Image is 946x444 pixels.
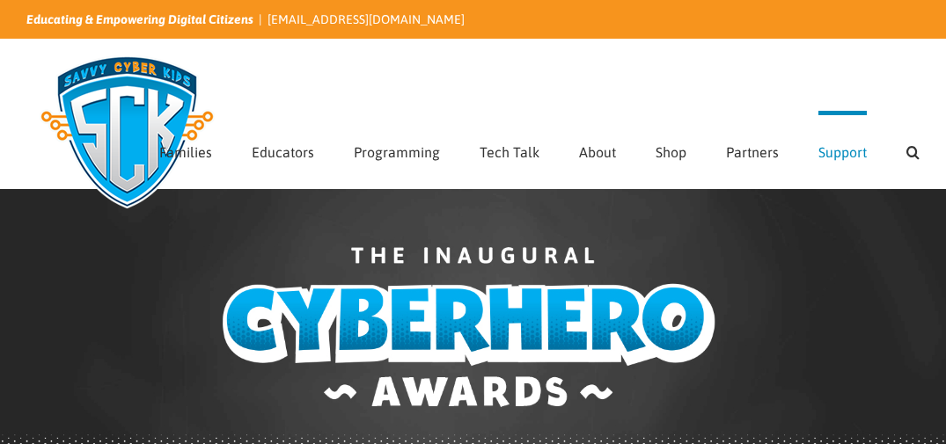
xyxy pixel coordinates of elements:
a: Partners [726,111,779,188]
span: Tech Talk [480,145,539,159]
a: Search [906,111,920,188]
span: About [579,145,616,159]
a: Families [159,111,212,188]
span: Educators [252,145,314,159]
img: Savvy Cyber Kids Logo [26,44,228,220]
a: Shop [656,111,686,188]
a: Tech Talk [480,111,539,188]
span: Families [159,145,212,159]
span: Shop [656,145,686,159]
a: Support [818,111,867,188]
a: About [579,111,616,188]
span: Support [818,145,867,159]
a: [EMAIL_ADDRESS][DOMAIN_NAME] [268,12,465,26]
nav: Main Menu [159,111,920,188]
span: Partners [726,145,779,159]
i: Educating & Empowering Digital Citizens [26,12,253,26]
a: Educators [252,111,314,188]
span: Programming [354,145,440,159]
a: Programming [354,111,440,188]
